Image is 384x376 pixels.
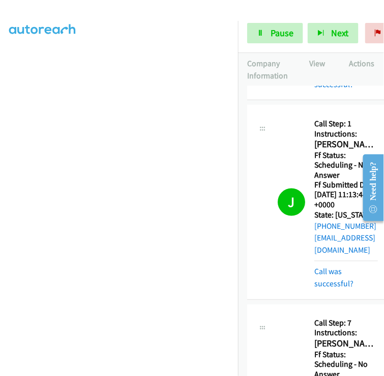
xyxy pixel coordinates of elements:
p: View [309,58,331,70]
p: Company Information [247,58,291,82]
button: Next [308,23,359,43]
h5: Instructions: [314,328,378,338]
h5: Call Step: 1 [314,119,378,129]
a: Call was successful? [314,267,353,289]
h5: Ff Submitted Date: [DATE] 11:13:44 +0000 [314,180,378,210]
h5: Ff Status: Scheduling - No Answer [314,150,378,180]
h2: [PERSON_NAME] [314,139,378,150]
a: [EMAIL_ADDRESS][DOMAIN_NAME] [314,233,375,255]
h1: J [278,189,305,216]
h5: Call Step: 7 [314,318,378,329]
h5: State: [US_STATE] [314,210,378,221]
a: Pause [247,23,303,43]
p: Actions [349,58,375,70]
span: Next [331,27,349,39]
a: [PHONE_NUMBER] [314,222,376,231]
iframe: Resource Center [355,147,384,228]
span: Pause [271,27,293,39]
h2: [PERSON_NAME] [314,338,378,350]
h5: Instructions: [314,129,378,139]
